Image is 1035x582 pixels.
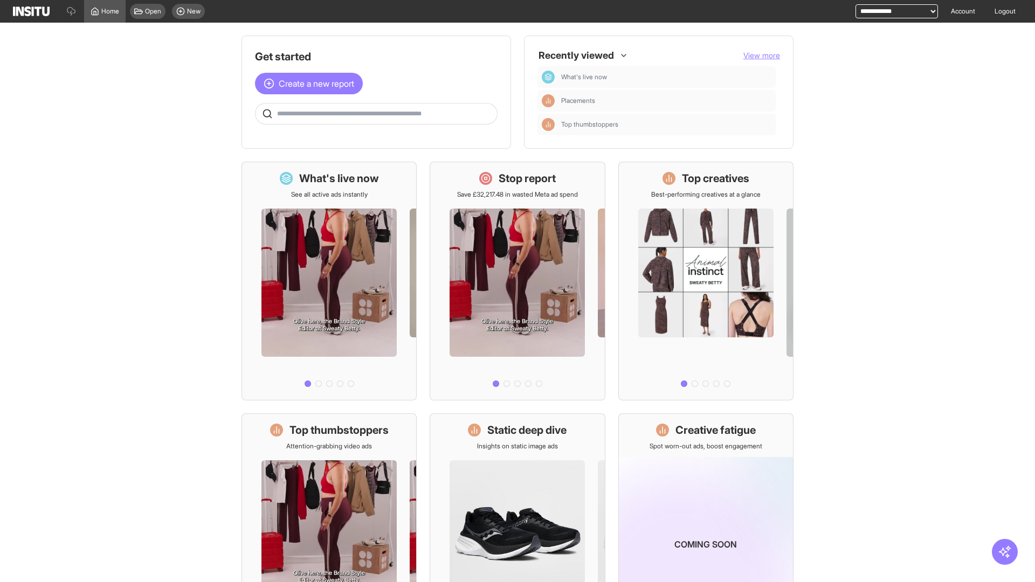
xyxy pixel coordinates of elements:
[743,51,780,60] span: View more
[255,49,498,64] h1: Get started
[457,190,578,199] p: Save £32,217.48 in wasted Meta ad spend
[255,73,363,94] button: Create a new report
[477,442,558,451] p: Insights on static image ads
[241,162,417,400] a: What's live nowSee all active ads instantly
[542,118,555,131] div: Insights
[561,120,771,129] span: Top thumbstoppers
[542,94,555,107] div: Insights
[561,96,771,105] span: Placements
[430,162,605,400] a: Stop reportSave £32,217.48 in wasted Meta ad spend
[279,77,354,90] span: Create a new report
[682,171,749,186] h1: Top creatives
[145,7,161,16] span: Open
[499,171,556,186] h1: Stop report
[101,7,119,16] span: Home
[561,96,595,105] span: Placements
[542,71,555,84] div: Dashboard
[299,171,379,186] h1: What's live now
[487,422,567,438] h1: Static deep dive
[618,162,793,400] a: Top creativesBest-performing creatives at a glance
[561,73,607,81] span: What's live now
[289,422,389,438] h1: Top thumbstoppers
[286,442,372,451] p: Attention-grabbing video ads
[13,6,50,16] img: Logo
[743,50,780,61] button: View more
[561,73,771,81] span: What's live now
[561,120,618,129] span: Top thumbstoppers
[291,190,368,199] p: See all active ads instantly
[187,7,201,16] span: New
[651,190,761,199] p: Best-performing creatives at a glance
